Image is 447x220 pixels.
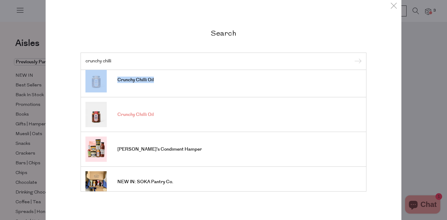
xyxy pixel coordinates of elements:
img: Jordie Pie's Condiment Hamper [85,137,107,162]
span: NEW IN: SOKA Pantry Co. [117,179,173,185]
a: NEW IN: SOKA Pantry Co. [85,171,362,193]
span: Crunchy Chilli Oil [117,77,154,83]
a: [PERSON_NAME]'s Condiment Hamper [85,137,362,162]
img: Crunchy Chilli Oil [85,67,107,93]
input: Search [85,59,362,63]
span: Crunchy Chilli Oil [117,112,154,118]
h2: Search [81,28,366,37]
a: Crunchy Chilli Oil [85,102,362,127]
span: [PERSON_NAME]'s Condiment Hamper [117,146,202,152]
img: Crunchy Chilli Oil [85,102,107,127]
img: NEW IN: SOKA Pantry Co. [85,171,107,193]
a: Crunchy Chilli Oil [85,67,362,93]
